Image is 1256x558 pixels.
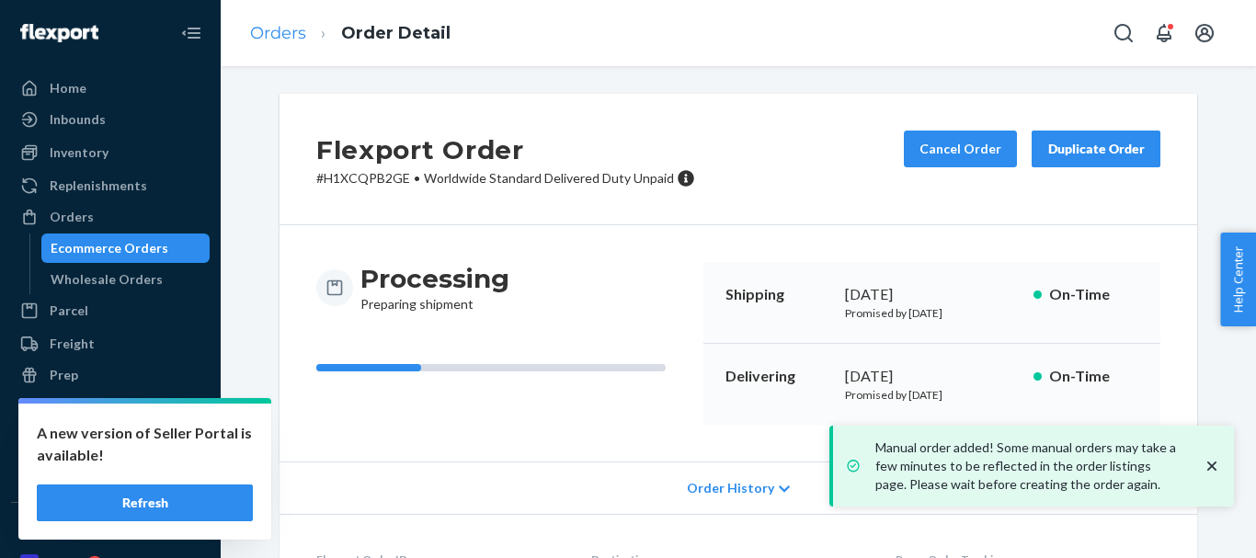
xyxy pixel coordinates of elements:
[1203,457,1221,475] svg: close toast
[316,169,695,188] p: # H1XCQPB2GE
[11,329,210,359] a: Freight
[11,360,210,390] a: Prep
[50,366,78,384] div: Prep
[845,366,1019,387] div: [DATE]
[250,23,306,43] a: Orders
[360,262,509,295] h3: Processing
[11,202,210,232] a: Orders
[414,170,420,186] span: •
[51,239,168,257] div: Ecommerce Orders
[1047,140,1145,158] div: Duplicate Order
[50,110,106,129] div: Inbounds
[1032,131,1160,167] button: Duplicate Order
[11,105,210,134] a: Inbounds
[37,422,253,466] p: A new version of Seller Portal is available!
[20,24,98,42] img: Flexport logo
[341,23,451,43] a: Order Detail
[50,177,147,195] div: Replenishments
[845,284,1019,305] div: [DATE]
[845,387,1019,403] p: Promised by [DATE]
[11,425,210,454] a: Reporting
[725,366,830,387] p: Delivering
[51,270,163,289] div: Wholesale Orders
[235,6,465,61] ol: breadcrumbs
[41,233,211,263] a: Ecommerce Orders
[50,79,86,97] div: Home
[11,392,210,421] a: Returns
[173,15,210,51] button: Close Navigation
[1049,366,1138,387] p: On-Time
[11,171,210,200] a: Replenishments
[904,131,1017,167] button: Cancel Order
[41,265,211,294] a: Wholesale Orders
[875,438,1184,494] p: Manual order added! Some manual orders may take a few minutes to be reflected in the order listin...
[845,305,1019,321] p: Promised by [DATE]
[11,74,210,103] a: Home
[50,143,108,162] div: Inventory
[1105,15,1142,51] button: Open Search Box
[11,458,210,487] a: Billing
[50,302,88,320] div: Parcel
[687,479,774,497] span: Order History
[725,284,830,305] p: Shipping
[11,296,210,325] a: Parcel
[1049,284,1138,305] p: On-Time
[316,131,695,169] h2: Flexport Order
[360,262,509,313] div: Preparing shipment
[50,335,95,353] div: Freight
[37,484,253,521] button: Refresh
[11,518,210,547] button: Integrations
[50,208,94,226] div: Orders
[1186,15,1223,51] button: Open account menu
[424,170,674,186] span: Worldwide Standard Delivered Duty Unpaid
[11,138,210,167] a: Inventory
[1146,15,1182,51] button: Open notifications
[50,397,98,416] div: Returns
[1220,233,1256,326] button: Help Center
